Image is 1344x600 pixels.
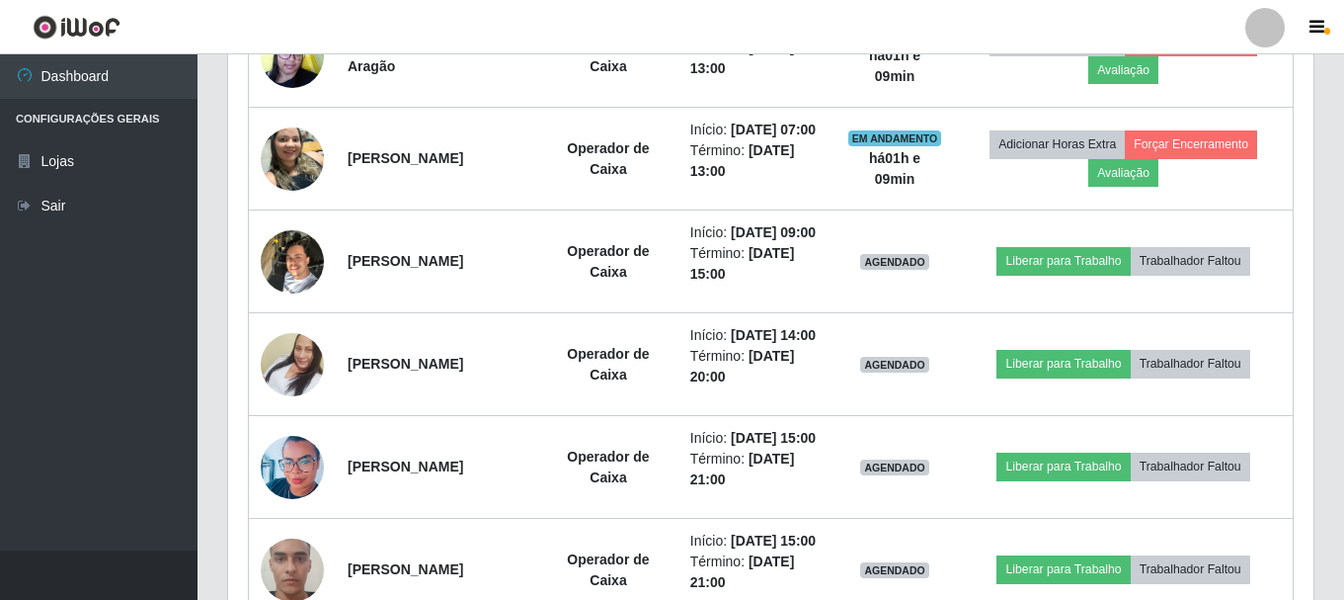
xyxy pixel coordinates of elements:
[1131,453,1250,480] button: Trabalhador Faltou
[261,427,324,507] img: 1650895174401.jpeg
[567,449,649,485] strong: Operador de Caixa
[348,150,463,166] strong: [PERSON_NAME]
[690,140,824,182] li: Término:
[567,346,649,383] strong: Operador de Caixa
[1131,350,1250,378] button: Trabalhador Faltou
[348,356,463,372] strong: [PERSON_NAME]
[690,449,824,490] li: Término:
[690,120,824,140] li: Início:
[690,346,824,387] li: Término:
[731,533,816,549] time: [DATE] 15:00
[860,254,929,270] span: AGENDADO
[731,122,816,137] time: [DATE] 07:00
[1125,130,1257,158] button: Forçar Encerramento
[567,38,649,74] strong: Operador de Caixa
[996,556,1130,583] button: Liberar para Trabalho
[860,357,929,373] span: AGENDADO
[348,459,463,474] strong: [PERSON_NAME]
[261,219,324,303] img: 1725217718320.jpeg
[860,460,929,475] span: AGENDADO
[731,224,816,240] time: [DATE] 09:00
[33,15,120,40] img: CoreUI Logo
[690,428,824,449] li: Início:
[261,308,324,421] img: 1742563763298.jpeg
[348,561,463,577] strong: [PERSON_NAME]
[567,552,649,588] strong: Operador de Caixa
[690,243,824,285] li: Término:
[690,38,824,79] li: Término:
[848,130,942,146] span: EM ANDAMENTO
[731,430,816,446] time: [DATE] 15:00
[731,327,816,343] time: [DATE] 14:00
[261,14,324,98] img: 1632390182177.jpeg
[348,253,463,269] strong: [PERSON_NAME]
[1131,556,1250,583] button: Trabalhador Faltou
[567,243,649,280] strong: Operador de Caixa
[1088,159,1158,187] button: Avaliação
[996,350,1130,378] button: Liberar para Trabalho
[989,130,1125,158] button: Adicionar Horas Extra
[860,562,929,578] span: AGENDADO
[1131,247,1250,275] button: Trabalhador Faltou
[690,531,824,552] li: Início:
[690,222,824,243] li: Início:
[1088,56,1158,84] button: Avaliação
[869,150,920,187] strong: há 01 h e 09 min
[690,552,824,593] li: Término:
[348,38,484,74] strong: [PERSON_NAME] de Aragão
[567,140,649,177] strong: Operador de Caixa
[690,325,824,346] li: Início:
[996,453,1130,480] button: Liberar para Trabalho
[261,117,324,201] img: 1745102593554.jpeg
[996,247,1130,275] button: Liberar para Trabalho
